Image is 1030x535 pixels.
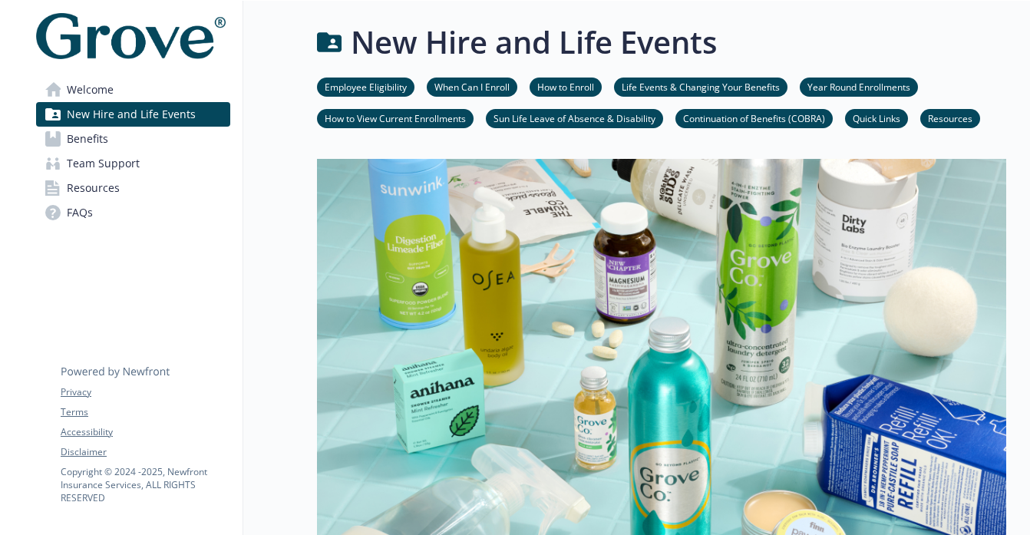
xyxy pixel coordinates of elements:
span: Welcome [67,78,114,102]
span: New Hire and Life Events [67,102,196,127]
a: Employee Eligibility [317,79,414,94]
a: How to Enroll [530,79,602,94]
span: Benefits [67,127,108,151]
a: Quick Links [845,111,908,125]
a: Terms [61,405,229,419]
span: Resources [67,176,120,200]
a: Team Support [36,151,230,176]
span: Team Support [67,151,140,176]
a: Resources [920,111,980,125]
a: Resources [36,176,230,200]
a: Privacy [61,385,229,399]
a: Year Round Enrollments [800,79,918,94]
h1: New Hire and Life Events [351,19,717,65]
a: How to View Current Enrollments [317,111,474,125]
a: Benefits [36,127,230,151]
a: Disclaimer [61,445,229,459]
span: FAQs [67,200,93,225]
a: Life Events & Changing Your Benefits [614,79,787,94]
a: New Hire and Life Events [36,102,230,127]
a: FAQs [36,200,230,225]
a: Sun Life Leave of Absence & Disability [486,111,663,125]
a: Accessibility [61,425,229,439]
a: When Can I Enroll [427,79,517,94]
a: Welcome [36,78,230,102]
p: Copyright © 2024 - 2025 , Newfront Insurance Services, ALL RIGHTS RESERVED [61,465,229,504]
a: Continuation of Benefits (COBRA) [675,111,833,125]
